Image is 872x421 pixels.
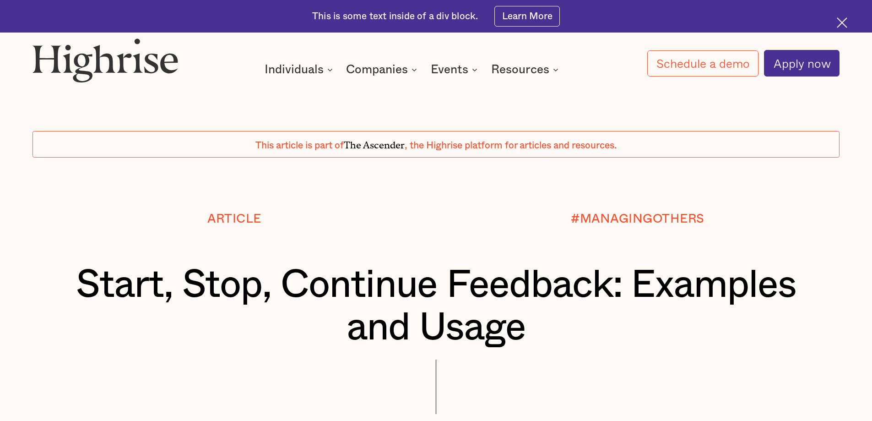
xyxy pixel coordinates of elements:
a: Schedule a demo [647,50,759,77]
span: The Ascender [344,137,405,148]
a: Learn More [494,6,560,27]
div: Article [207,212,261,225]
div: Companies [346,64,408,75]
img: Highrise logo [32,38,178,82]
div: Companies [346,64,420,75]
div: This is some text inside of a div block. [312,10,478,23]
div: #MANAGINGOTHERS [571,212,704,225]
a: Apply now [764,50,840,77]
div: Events [431,64,468,75]
div: Events [431,64,480,75]
div: Resources [491,64,561,75]
div: Individuals [265,64,324,75]
span: , the Highrise platform for articles and resources. [405,141,617,150]
h1: Start, Stop, Continue Feedback: Examples and Usage [66,264,806,350]
div: Resources [491,64,549,75]
span: This article is part of [255,141,344,150]
div: Individuals [265,64,336,75]
img: Cross icon [837,17,847,28]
